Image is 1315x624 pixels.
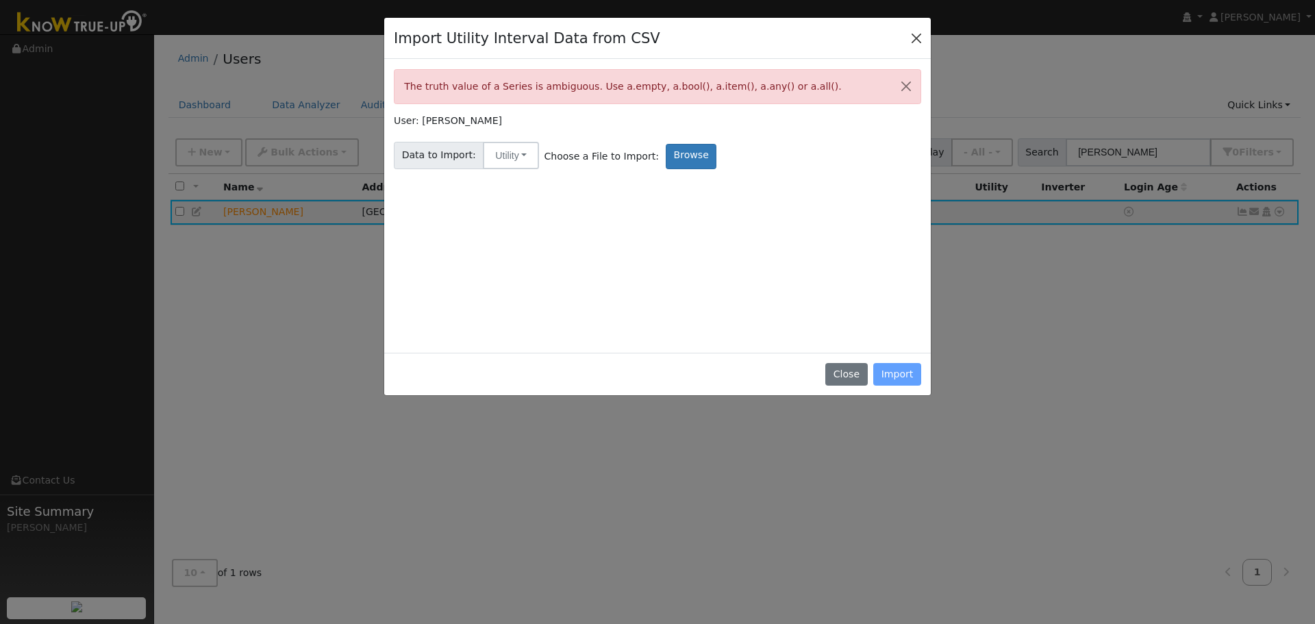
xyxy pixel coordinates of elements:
button: Close [825,363,867,386]
span: Choose a File to Import: [544,149,659,164]
button: Close [892,70,920,103]
label: Browse [666,144,716,169]
h4: Import Utility Interval Data from CSV [394,27,660,49]
button: Utility [483,142,539,169]
button: Close [907,28,926,47]
div: The truth value of a Series is ambiguous. Use a.empty, a.bool(), a.item(), a.any() or a.all(). [394,69,921,104]
span: Data to Import: [394,142,484,169]
label: User: [PERSON_NAME] [394,114,502,128]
